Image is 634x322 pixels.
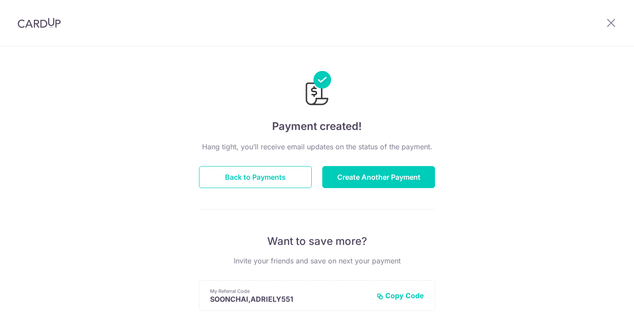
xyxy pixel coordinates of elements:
[199,118,435,134] h4: Payment created!
[199,255,435,266] p: Invite your friends and save on next your payment
[376,291,424,300] button: Copy Code
[578,296,625,318] iframe: Opens a widget where you can find more information
[322,166,435,188] button: Create Another Payment
[199,234,435,248] p: Want to save more?
[18,18,61,28] img: CardUp
[210,288,369,295] p: My Referral Code
[199,141,435,152] p: Hang tight, you’ll receive email updates on the status of the payment.
[210,295,369,303] p: SOONCHAI,ADRIELY551
[199,166,312,188] button: Back to Payments
[303,71,331,108] img: Payments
